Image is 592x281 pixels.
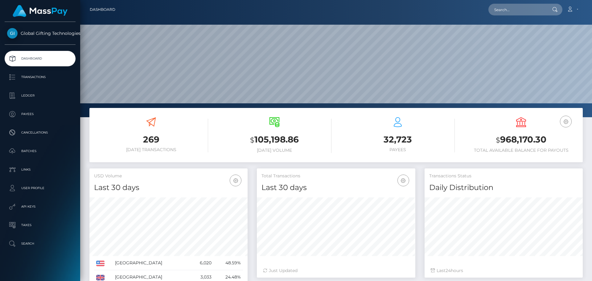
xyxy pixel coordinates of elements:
h5: Transactions Status [429,173,578,179]
input: Search... [488,4,546,15]
div: Last hours [431,267,577,274]
span: 24 [446,268,451,273]
h3: 269 [94,134,208,146]
td: 6,020 [190,256,214,270]
a: Payees [5,106,76,122]
a: Dashboard [5,51,76,66]
a: Batches [5,143,76,159]
p: User Profile [7,184,73,193]
h3: 105,198.86 [217,134,331,146]
img: MassPay Logo [13,5,68,17]
a: Transactions [5,69,76,85]
a: API Keys [5,199,76,214]
td: 48.59% [214,256,243,270]
h3: 968,170.30 [464,134,578,146]
div: Just Updated [263,267,409,274]
a: Cancellations [5,125,76,140]
p: Links [7,165,73,174]
p: Cancellations [7,128,73,137]
h5: USD Volume [94,173,243,179]
img: US.png [96,261,105,266]
a: User Profile [5,180,76,196]
p: Search [7,239,73,248]
h3: 32,723 [341,134,455,146]
td: [GEOGRAPHIC_DATA] [113,256,190,270]
span: Global Gifting Technologies Inc [5,31,76,36]
p: Dashboard [7,54,73,63]
h4: Last 30 days [94,182,243,193]
p: API Keys [7,202,73,211]
h6: Total Available Balance for Payouts [464,148,578,153]
h4: Daily Distribution [429,182,578,193]
a: Dashboard [90,3,115,16]
small: $ [250,136,254,144]
p: Taxes [7,221,73,230]
h6: [DATE] Volume [217,148,331,153]
h4: Last 30 days [261,182,410,193]
small: $ [496,136,500,144]
h6: Payees [341,147,455,152]
a: Taxes [5,217,76,233]
a: Ledger [5,88,76,103]
a: Search [5,236,76,251]
h5: Total Transactions [261,173,410,179]
h6: [DATE] Transactions [94,147,208,152]
p: Transactions [7,72,73,82]
p: Ledger [7,91,73,100]
a: Links [5,162,76,177]
img: Global Gifting Technologies Inc [7,28,18,39]
p: Batches [7,147,73,156]
img: GB.png [96,275,105,280]
p: Payees [7,110,73,119]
